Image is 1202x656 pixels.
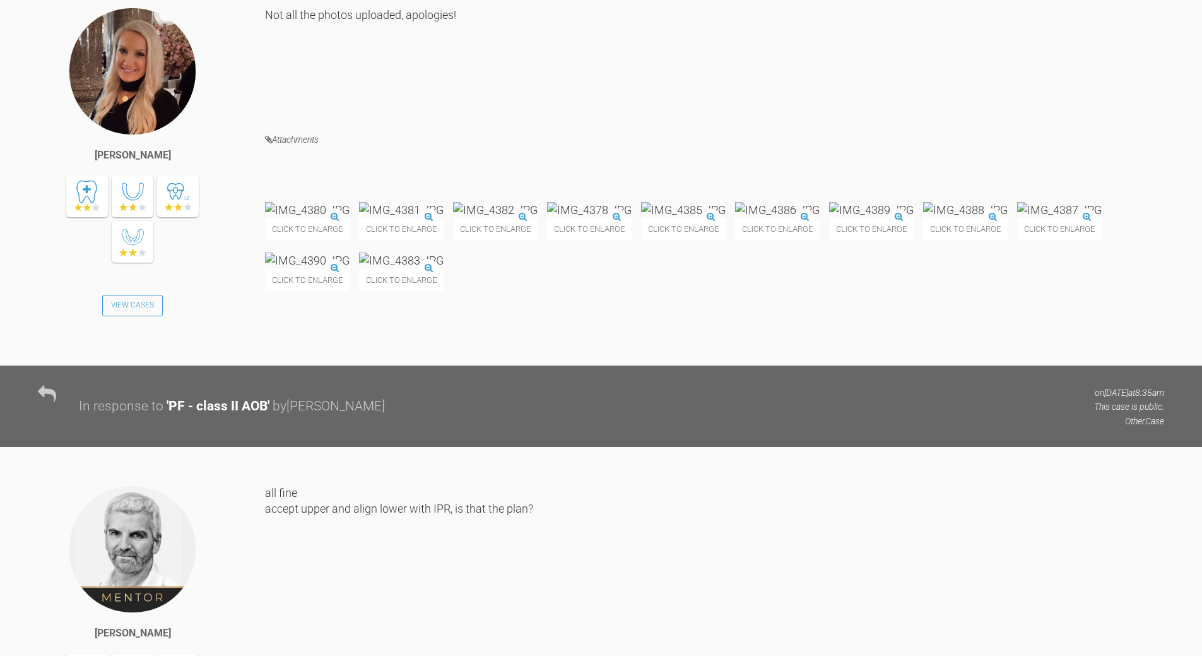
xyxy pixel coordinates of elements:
p: on [DATE] at 8:35am [1094,386,1164,400]
p: Other Case [1094,414,1164,428]
img: IMG_4382.JPG [453,202,538,218]
span: Click to enlarge [547,218,632,240]
span: Click to enlarge [453,218,538,240]
h4: Attachments [265,132,1164,148]
span: Click to enlarge [735,218,820,240]
span: Click to enlarge [265,269,350,291]
img: IMG_4390.JPG [265,253,350,268]
span: Click to enlarge [359,218,444,240]
img: IMG_4385.JPG [641,202,726,218]
div: [PERSON_NAME] [95,147,171,164]
img: IMG_4381.JPG [359,202,444,218]
img: IMG_4389.JPG [829,202,914,218]
div: Not all the photos uploaded, apologies! [265,7,1164,113]
div: ' PF - class II AOB ' [167,396,269,417]
span: Click to enlarge [359,269,444,291]
div: [PERSON_NAME] [95,625,171,641]
div: In response to [79,396,163,417]
a: View Cases [102,295,163,316]
img: Emma Wall [68,7,197,136]
p: This case is public. [1094,400,1164,414]
span: Click to enlarge [265,218,350,240]
span: Click to enlarge [1017,218,1102,240]
img: IMG_4388.JPG [923,202,1008,218]
img: Ross Hobson [68,485,197,614]
img: IMG_4387.JPG [1017,202,1102,218]
img: IMG_4378.JPG [547,202,632,218]
span: Click to enlarge [829,218,914,240]
span: Click to enlarge [923,218,1008,240]
img: IMG_4386.JPG [735,202,820,218]
span: Click to enlarge [641,218,726,240]
img: IMG_4383.JPG [359,253,444,268]
img: IMG_4380.JPG [265,202,350,218]
div: by [PERSON_NAME] [273,396,385,417]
